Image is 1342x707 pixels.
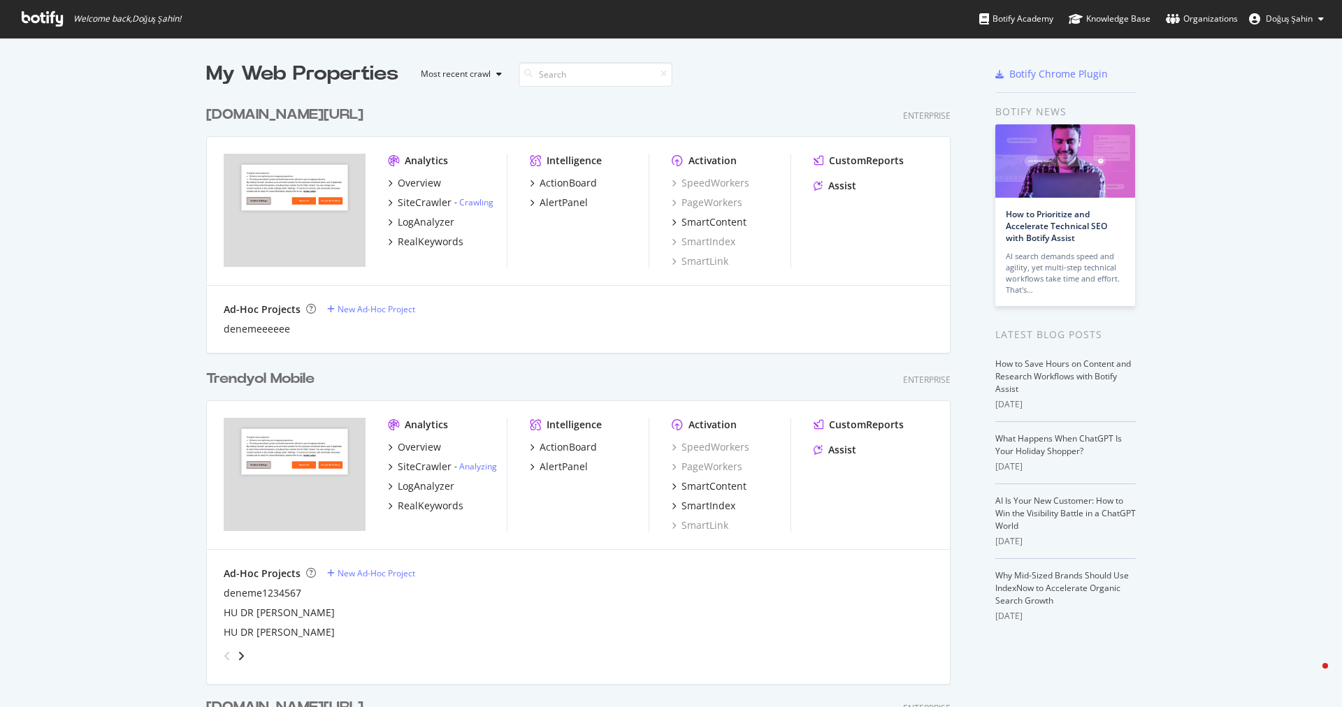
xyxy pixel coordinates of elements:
[1009,67,1108,81] div: Botify Chrome Plugin
[218,645,236,667] div: angle-left
[688,418,737,432] div: Activation
[398,479,454,493] div: LogAnalyzer
[688,154,737,168] div: Activation
[224,418,366,531] img: trendyol.com
[995,67,1108,81] a: Botify Chrome Plugin
[338,303,415,315] div: New Ad-Hoc Project
[681,499,735,513] div: SmartIndex
[672,479,746,493] a: SmartContent
[206,105,363,125] div: [DOMAIN_NAME][URL]
[73,13,181,24] span: Welcome back, Doğuş Şahin !
[388,196,493,210] a: SiteCrawler- Crawling
[672,460,742,474] a: PageWorkers
[224,606,335,620] a: HU DR [PERSON_NAME]
[206,105,369,125] a: [DOMAIN_NAME][URL]
[829,154,904,168] div: CustomReports
[814,418,904,432] a: CustomReports
[995,569,1129,606] a: Why Mid-Sized Brands Should Use IndexNow to Accelerate Organic Search Growth
[388,440,441,454] a: Overview
[405,418,448,432] div: Analytics
[1166,12,1238,26] div: Organizations
[979,12,1053,26] div: Botify Academy
[829,418,904,432] div: CustomReports
[206,369,320,389] a: Trendyol Mobile
[995,358,1131,395] a: How to Save Hours on Content and Research Workflows with Botify Assist
[398,215,454,229] div: LogAnalyzer
[459,460,497,472] a: Analyzing
[995,535,1136,548] div: [DATE]
[224,625,335,639] a: HU DR [PERSON_NAME]
[995,610,1136,622] div: [DATE]
[995,495,1136,532] a: AI Is Your New Customer: How to Win the Visibility Battle in a ChatGPT World
[398,460,452,474] div: SiteCrawler
[672,196,742,210] a: PageWorkers
[1294,659,1328,693] iframe: Intercom live chat
[224,303,301,316] div: Ad-Hoc Projects
[388,235,463,249] a: RealKeywords
[459,196,493,208] a: Crawling
[405,154,448,168] div: Analytics
[547,418,602,432] div: Intelligence
[388,176,441,190] a: Overview
[206,369,315,389] div: Trendyol Mobile
[398,176,441,190] div: Overview
[672,215,746,229] a: SmartContent
[398,499,463,513] div: RealKeywords
[519,62,672,87] input: Search
[828,179,856,193] div: Assist
[388,479,454,493] a: LogAnalyzer
[814,154,904,168] a: CustomReports
[547,154,602,168] div: Intelligence
[828,443,856,457] div: Assist
[995,124,1135,198] img: How to Prioritize and Accelerate Technical SEO with Botify Assist
[672,254,728,268] a: SmartLink
[672,499,735,513] a: SmartIndex
[454,196,493,208] div: -
[1238,8,1335,30] button: Doğuş Şahin
[388,460,497,474] a: SiteCrawler- Analyzing
[995,104,1136,119] div: Botify news
[672,518,728,532] a: SmartLink
[1069,12,1150,26] div: Knowledge Base
[814,443,856,457] a: Assist
[338,567,415,579] div: New Ad-Hoc Project
[327,567,415,579] a: New Ad-Hoc Project
[530,460,588,474] a: AlertPanel
[530,196,588,210] a: AlertPanel
[421,70,491,78] div: Most recent crawl
[681,215,746,229] div: SmartContent
[1006,208,1107,244] a: How to Prioritize and Accelerate Technical SEO with Botify Assist
[995,327,1136,342] div: Latest Blog Posts
[995,432,1122,457] a: What Happens When ChatGPT Is Your Holiday Shopper?
[903,110,951,122] div: Enterprise
[224,586,301,600] a: deneme1234567
[224,567,301,581] div: Ad-Hoc Projects
[540,440,597,454] div: ActionBoard
[224,322,290,336] a: denemeeeeee
[540,196,588,210] div: AlertPanel
[672,176,749,190] a: SpeedWorkers
[672,440,749,454] a: SpeedWorkers
[236,649,246,663] div: angle-right
[327,303,415,315] a: New Ad-Hoc Project
[398,235,463,249] div: RealKeywords
[1266,13,1313,24] span: Doğuş Şahin
[903,374,951,386] div: Enterprise
[681,479,746,493] div: SmartContent
[398,440,441,454] div: Overview
[530,440,597,454] a: ActionBoard
[540,460,588,474] div: AlertPanel
[672,235,735,249] a: SmartIndex
[530,176,597,190] a: ActionBoard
